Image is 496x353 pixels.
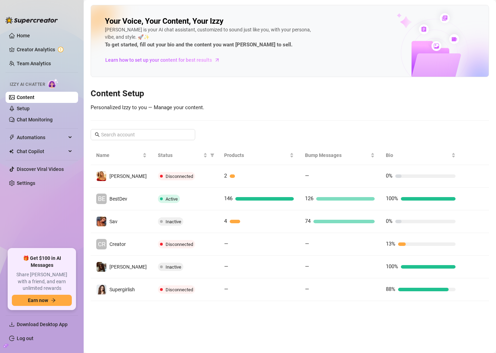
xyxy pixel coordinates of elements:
img: Ivan [97,262,106,272]
span: thunderbolt [9,135,15,140]
span: 0% [386,218,392,224]
span: 88% [386,286,395,292]
th: Status [152,146,219,165]
span: — [224,286,228,292]
img: ai-chatter-content-library-cLFOSyPT.png [381,6,489,77]
a: Content [17,95,35,100]
h3: Content Setup [91,88,489,99]
span: 146 [224,195,232,202]
span: 🎁 Get $100 in AI Messages [12,255,72,269]
span: Personalized Izzy to you — Manage your content. [91,104,204,111]
span: Sav [109,219,117,224]
span: Name [96,151,141,159]
input: Search account [101,131,185,138]
span: arrow-right [51,298,56,303]
span: Creator [109,241,126,247]
span: arrow-right [214,57,221,63]
button: Earn nowarrow-right [12,295,72,306]
div: [PERSON_NAME] is your AI chat assistant, customized to sound just like you, with your persona, vi... [105,26,314,49]
span: — [224,241,228,247]
span: Download Desktop App [17,322,68,327]
img: logo-BBDzfeDw.svg [6,17,58,24]
span: Izzy AI Chatter [10,81,45,88]
span: Bio [386,151,450,159]
a: Settings [17,180,35,186]
span: 2 [224,173,227,179]
span: Supergirlish [109,287,135,292]
span: Products [224,151,288,159]
span: BestDev [109,196,127,202]
th: Name [91,146,152,165]
span: — [305,263,309,270]
span: Bump Messages [305,151,369,159]
img: Mikayla [97,171,106,181]
span: — [224,263,228,270]
span: Status [158,151,202,159]
span: — [305,286,309,292]
span: Inactive [166,219,181,224]
th: Bio [380,146,461,165]
span: Inactive [166,264,181,270]
span: 100% [386,195,398,202]
span: Automations [17,132,66,143]
a: Learn how to set up your content for best results [105,54,225,66]
span: Disconnected [166,287,193,292]
a: Log out [17,336,33,341]
a: Setup [17,106,30,111]
span: Disconnected [166,242,193,247]
span: 0% [386,173,392,179]
a: Creator Analytics exclamation-circle [17,44,73,55]
a: Home [17,33,30,38]
th: Bump Messages [299,146,380,165]
span: Disconnected [166,174,193,179]
span: CR [98,239,105,249]
span: Share [PERSON_NAME] with a friend, and earn unlimited rewards [12,271,72,292]
span: build [3,343,8,348]
a: Discover Viral Videos [17,166,64,172]
span: 4 [224,218,227,224]
span: [PERSON_NAME] [109,173,147,179]
span: filter [210,153,214,157]
a: Team Analytics [17,61,51,66]
span: Chat Copilot [17,146,66,157]
span: — [305,241,309,247]
span: 100% [386,263,398,270]
span: search [95,132,100,137]
img: AI Chatter [48,78,59,89]
span: download [9,322,15,327]
img: Supergirlish [97,285,106,294]
span: BE [98,194,105,204]
span: Active [166,196,178,202]
strong: To get started, fill out your bio and the content you want [PERSON_NAME] to sell. [105,42,292,48]
h2: Your Voice, Your Content, Your Izzy [105,16,223,26]
img: Chat Copilot [9,149,14,154]
span: — [305,173,309,179]
span: Learn how to set up your content for best results [105,56,212,64]
a: Chat Monitoring [17,117,53,122]
span: Earn now [28,298,48,303]
span: 126 [305,195,313,202]
span: 13% [386,241,395,247]
span: 74 [305,218,311,224]
span: filter [209,150,216,160]
img: Sav [97,217,106,226]
span: [PERSON_NAME] [109,264,147,270]
th: Products [219,146,299,165]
